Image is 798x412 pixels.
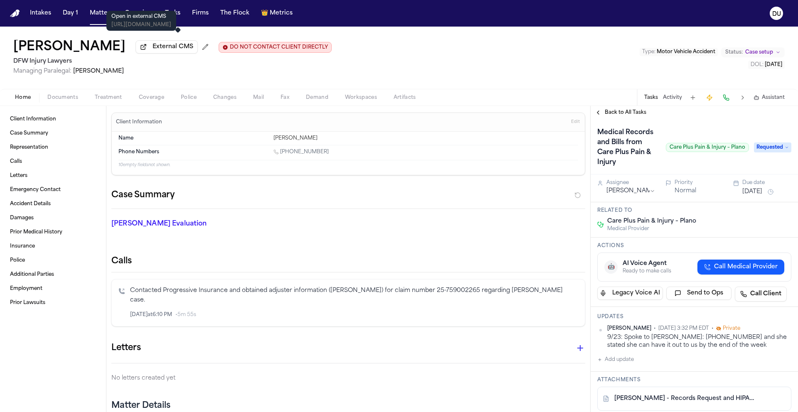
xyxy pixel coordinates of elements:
button: Matters [86,6,116,21]
span: Phone Numbers [118,149,159,155]
p: [URL][DOMAIN_NAME] [111,22,171,28]
p: 10 empty fields not shown. [118,162,578,168]
img: Finch Logo [10,10,20,17]
button: Tasks [644,94,658,101]
span: DOL : [751,62,764,67]
button: Tasks [162,6,184,21]
button: Add Task [687,92,699,103]
span: Client Information [10,116,56,123]
span: Home [15,94,31,101]
span: Workspaces [345,94,377,101]
span: Assistant [762,94,785,101]
h3: Attachments [597,377,791,383]
div: Ready to make calls [623,268,671,275]
a: Home [10,10,20,17]
p: Open in external CMS [111,13,171,20]
a: crownMetrics [258,6,296,21]
span: Representation [10,144,48,151]
button: Edit DOL: 2025-06-05 [748,61,785,69]
button: Snooze task [766,187,776,197]
dt: Name [118,135,268,142]
span: Private [723,325,740,332]
span: Care Plus Pain & Injury – Plano [607,217,696,226]
a: Insurance [7,240,99,253]
button: Make a Call [720,92,732,103]
a: Case Summary [7,127,99,140]
span: Damages [10,215,34,221]
div: Due date [742,179,791,186]
span: [DATE] [765,62,782,67]
span: • [654,325,656,332]
div: Assignee [606,179,655,186]
span: Requested [754,142,791,152]
span: Employment [10,285,42,292]
span: • 5m 55s [175,311,196,318]
button: The Flock [217,6,253,21]
span: [DATE] 3:32 PM EDT [658,325,709,332]
span: Changes [213,94,236,101]
a: Employment [7,282,99,295]
a: Emergency Contact [7,183,99,196]
a: Accident Details [7,197,99,211]
span: Demand [306,94,328,101]
span: Case Summary [10,130,48,137]
button: Send to Ops [666,287,732,300]
a: Additional Parties [7,268,99,281]
div: Priority [675,179,724,186]
span: Fax [281,94,289,101]
div: AI Voice Agent [623,260,671,268]
button: Overview [121,6,157,21]
p: No letters created yet [111,373,585,383]
span: Call Medical Provider [714,263,778,271]
span: [PERSON_NAME] [607,325,651,332]
h3: Updates [597,314,791,320]
span: 🤖 [608,263,615,271]
span: Coverage [139,94,164,101]
span: Type : [642,49,655,54]
span: Prior Medical History [10,229,62,235]
button: Intakes [27,6,54,21]
h2: Calls [111,255,585,267]
button: Normal [675,187,696,195]
span: Artifacts [394,94,416,101]
button: Edit matter name [13,40,126,55]
button: Firms [189,6,212,21]
span: crown [261,9,268,17]
button: Assistant [754,94,785,101]
text: DU [772,11,781,17]
div: 9/23: Spoke to [PERSON_NAME]: [PHONE_NUMBER] and she stated she can have it out to us by the end ... [607,334,791,350]
span: DO NOT CONTACT CLIENT DIRECTLY [230,44,328,51]
button: Day 1 [59,6,81,21]
span: Documents [47,94,78,101]
span: • [712,325,714,332]
button: Edit Type: Motor Vehicle Accident [640,48,718,56]
button: Change status from Case setup [721,47,785,57]
button: Create Immediate Task [704,92,715,103]
h3: Related to [597,207,791,214]
a: Client Information [7,113,99,126]
a: [PERSON_NAME] - Records Request and HIPAA to Care Plus Pain - [DATE] [614,395,758,403]
span: Emergency Contact [10,186,61,193]
button: [DATE] [742,188,762,196]
span: Managing Paralegal: [13,68,71,74]
span: Insurance [10,243,35,250]
a: Damages [7,211,99,225]
button: Back to All Tasks [591,109,650,116]
a: Police [7,254,99,267]
a: Prior Medical History [7,226,99,239]
p: Contacted Progressive Insurance and obtained adjuster information ([PERSON_NAME]) for claim numbe... [130,286,578,305]
h3: Actions [597,243,791,249]
h2: Matter Details [111,400,170,412]
h1: Letters [111,341,141,355]
span: Letters [10,172,27,179]
a: Letters [7,169,99,182]
span: Police [181,94,197,101]
button: Edit [569,115,582,129]
a: Calls [7,155,99,168]
span: Metrics [270,9,293,17]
